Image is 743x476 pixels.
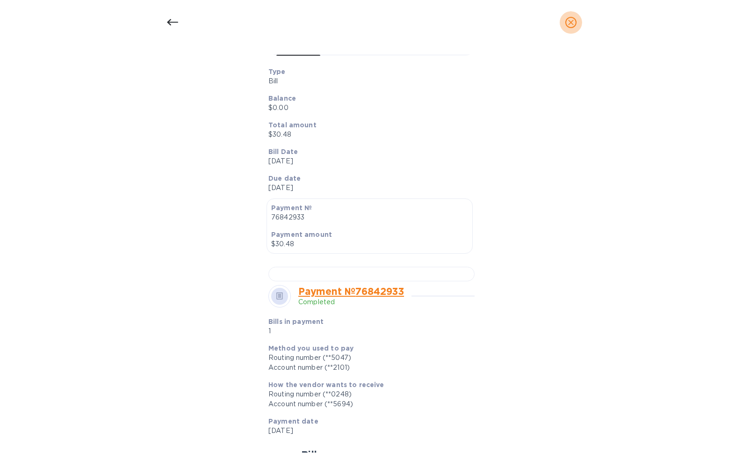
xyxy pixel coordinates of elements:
b: Balance [268,95,296,102]
b: Bill Date [268,148,298,155]
b: Payment date [268,417,318,425]
div: Routing number (**5047) [268,353,467,363]
p: 1 [268,326,401,336]
div: Routing number (**0248) [268,389,467,399]
b: How the vendor wants to receive [268,381,384,388]
p: $0.00 [268,103,467,113]
p: [DATE] [268,183,467,193]
p: [DATE] [268,156,467,166]
b: Total amount [268,121,317,129]
p: [DATE] [268,426,467,436]
b: Type [268,68,286,75]
div: Account number (**2101) [268,363,467,373]
p: 76842933 [271,212,468,222]
p: Bill [268,76,467,86]
p: $30.48 [271,239,468,249]
a: Payment № 76842933 [298,286,404,297]
p: Completed [298,297,404,307]
b: Payment № [271,204,312,212]
button: close [560,11,582,34]
b: Method you used to pay [268,344,353,352]
div: Account number (**5694) [268,399,467,409]
p: $30.48 [268,130,467,139]
b: Due date [268,175,301,182]
h2: Bills [301,449,322,461]
b: Payment amount [271,231,332,238]
b: Bills in payment [268,318,324,325]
